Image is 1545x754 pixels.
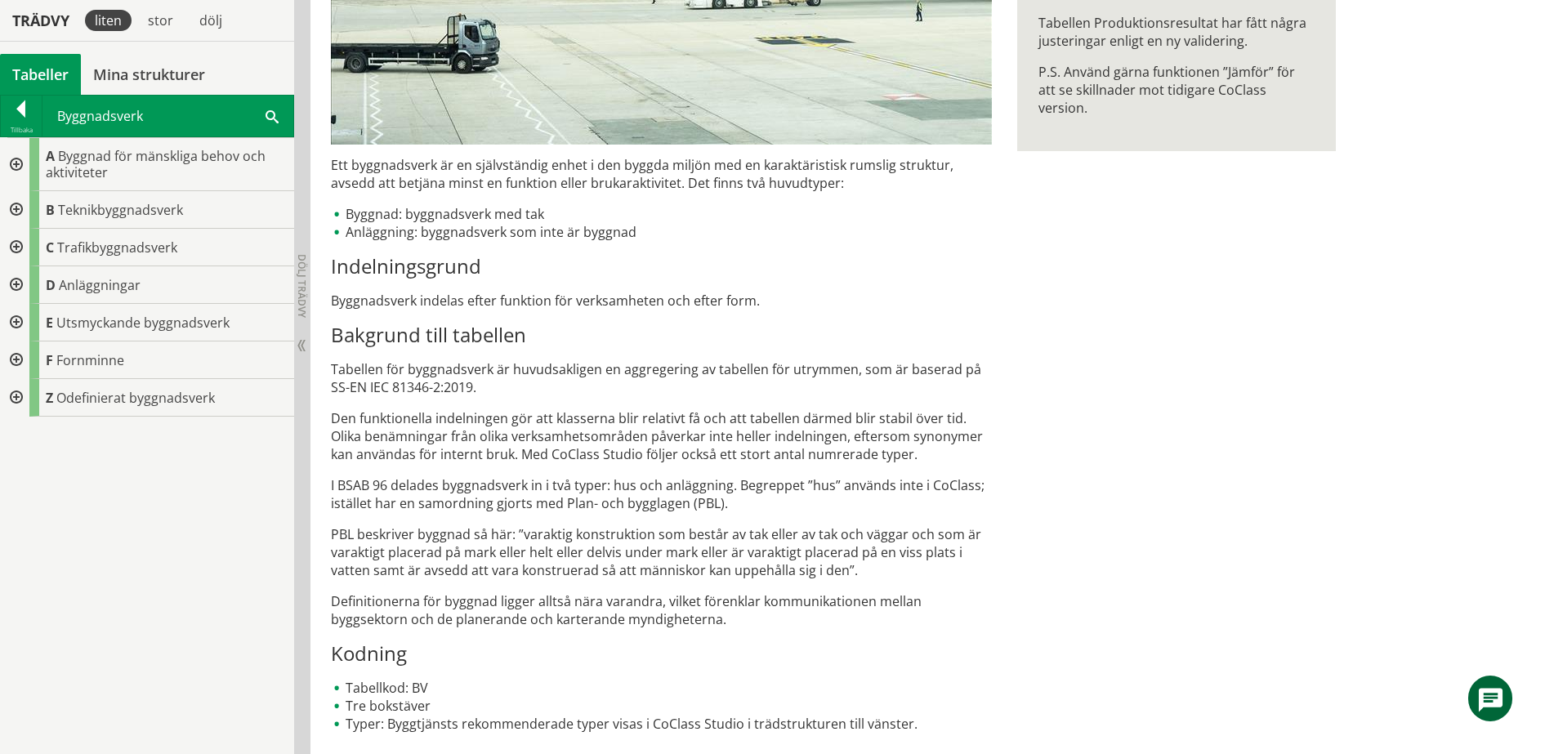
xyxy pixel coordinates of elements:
span: Teknikbyggnadsverk [58,201,183,219]
p: Den funktionella indelningen gör att klasserna blir relativt få och att tabellen därmed blir stab... [331,409,992,463]
span: F [46,351,53,369]
span: Fornminne [56,351,124,369]
div: liten [85,10,132,31]
li: Tre bokstäver [331,697,992,715]
li: Anläggning: byggnadsverk som inte är byggnad [331,223,992,241]
div: dölj [190,10,232,31]
div: stor [138,10,183,31]
span: A [46,147,55,165]
span: Byggnad för mänskliga behov och aktiviteter [46,147,266,181]
div: Byggnadsverk [42,96,293,136]
a: Mina strukturer [81,54,217,95]
span: Dölj trädvy [295,254,309,318]
p: Tabellen för byggnadsverk är huvudsakligen en aggregering av tabellen för utrymmen, som är basera... [331,360,992,396]
h3: Kodning [331,641,992,666]
h3: Indelningsgrund [331,254,992,279]
span: Trafikbyggnadsverk [57,239,177,257]
p: I BSAB 96 delades byggnadsverk in i två typer: hus och anläggning. Begreppet ”hus” används inte i... [331,476,992,512]
div: Trädvy [3,11,78,29]
span: Utsmyckande byggnadsverk [56,314,230,332]
span: C [46,239,54,257]
span: B [46,201,55,219]
p: PBL beskriver byggnad så här: ”varaktig konstruktion som består av tak eller av tak och väggar oc... [331,525,992,579]
li: Byggnad: byggnadsverk med tak [331,205,992,223]
h3: Bakgrund till tabellen [331,323,992,347]
p: Tabellen Produktionsresultat har fått några justeringar enligt en ny validering. [1038,14,1314,50]
span: Anläggningar [59,276,141,294]
span: D [46,276,56,294]
p: P.S. Använd gärna funktionen ”Jämför” för att se skillnader mot tidigare CoClass version. [1038,63,1314,117]
span: Odefinierat byggnadsverk [56,389,215,407]
li: Typer: Byggtjänsts rekommenderade typer visas i CoClass Studio i trädstrukturen till vänster. [331,715,992,733]
span: E [46,314,53,332]
li: Tabellkod: BV [331,679,992,697]
span: Sök i tabellen [266,107,279,124]
span: Z [46,389,53,407]
div: Tillbaka [1,123,42,136]
p: Definitionerna för byggnad ligger alltså nära varandra, vilket förenklar kommunikationen mellan b... [331,592,992,628]
div: Ett byggnadsverk är en självständig enhet i den byggda miljön med en karaktäristisk rumslig struk... [331,156,992,733]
